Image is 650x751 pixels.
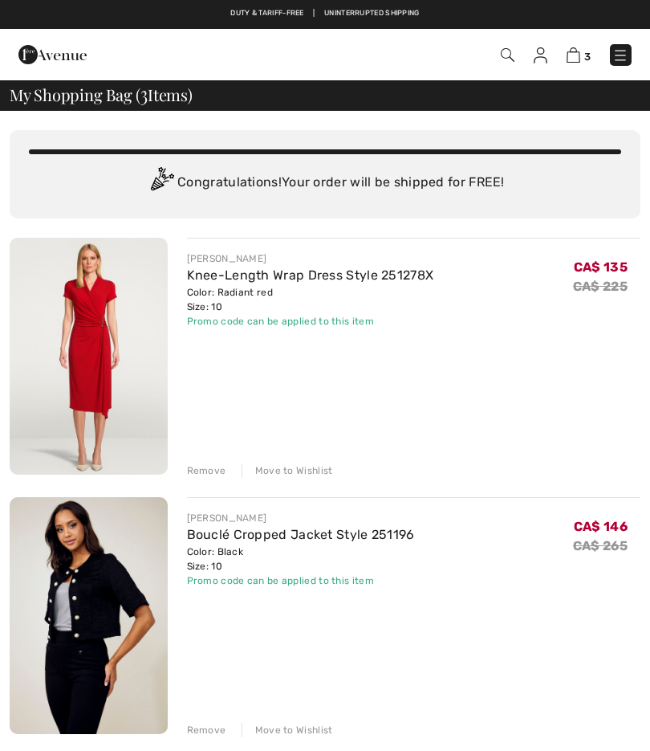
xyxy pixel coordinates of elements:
div: [PERSON_NAME] [187,511,415,525]
img: 1ère Avenue [18,39,87,71]
div: Move to Wishlist [242,723,333,737]
div: Remove [187,723,226,737]
div: Remove [187,463,226,478]
a: Knee-Length Wrap Dress Style 251278X [187,267,434,283]
div: Congratulations! Your order will be shipped for FREE! [29,167,621,199]
span: CA$ 135 [574,259,628,275]
s: CA$ 225 [573,279,628,294]
div: Promo code can be applied to this item [187,314,434,329]
div: Move to Wishlist [242,463,333,478]
a: Bouclé Cropped Jacket Style 251196 [187,527,415,542]
div: Promo code can be applied to this item [187,573,415,588]
a: 1ère Avenue [18,46,87,61]
s: CA$ 265 [573,538,628,553]
img: Bouclé Cropped Jacket Style 251196 [10,497,168,734]
span: 3 [140,83,148,104]
img: My Info [534,47,547,63]
a: 3 [567,45,591,64]
img: Search [501,48,514,62]
div: [PERSON_NAME] [187,251,434,266]
img: Knee-Length Wrap Dress Style 251278X [10,238,168,475]
span: My Shopping Bag ( Items) [10,87,193,103]
span: CA$ 146 [574,519,628,534]
div: Color: Black Size: 10 [187,545,415,573]
img: Menu [612,47,628,63]
img: Congratulation2.svg [145,167,177,199]
div: Color: Radiant red Size: 10 [187,285,434,314]
img: Shopping Bag [567,47,580,63]
span: 3 [584,51,591,63]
